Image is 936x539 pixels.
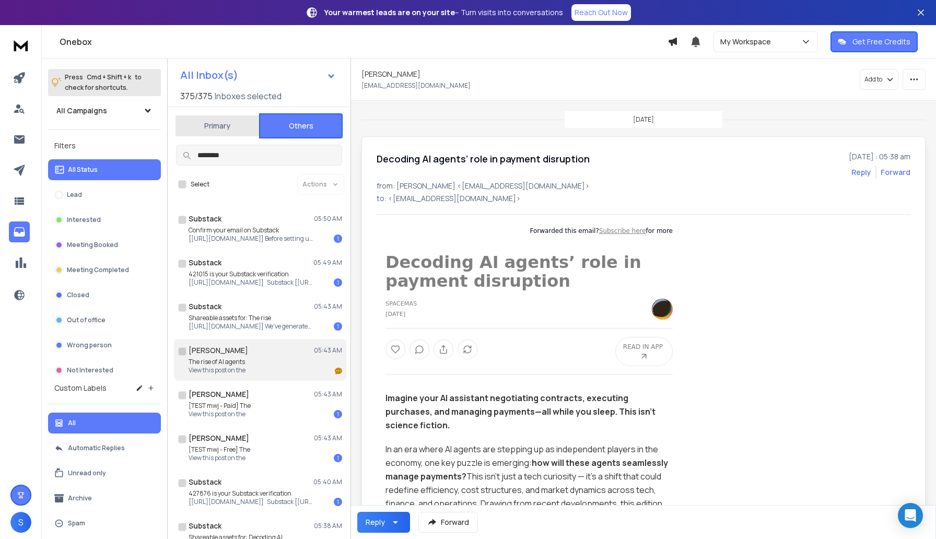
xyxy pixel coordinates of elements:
div: 1 [334,322,342,331]
a: READ IN APP [615,337,673,366]
button: Lead [48,184,161,205]
p: to: <[EMAIL_ADDRESS][DOMAIN_NAME]> [377,193,910,204]
p: 05:43 AM [314,302,342,311]
p: Shareable assets for: The rise [189,314,314,322]
p: 05:38 AM [314,522,342,530]
p: Not Interested [67,366,113,374]
span: Cmd + Shift + k [85,71,133,83]
p: Get Free Credits [852,37,910,47]
p: Wrong person [67,341,112,349]
button: Reply [357,512,410,533]
button: Forward [418,512,478,533]
label: Select [191,180,209,189]
div: 1 [334,235,342,243]
p: View this post on the [189,410,251,418]
h1: Substack [189,214,221,224]
time: [DATE] [385,311,405,318]
h3: Custom Labels [54,383,107,393]
button: Automatic Replies [48,438,161,459]
p: 421015 is your Substack verification [189,270,314,278]
p: [TEST mwj - Paid] The [189,402,251,410]
img: https%3A%2F%2Fsubstack-post-media.s3.amazonaws.com%2Fpublic%2Fimages%2F18000c25-4d79-4db3-af4b-90... [652,299,673,320]
h1: Onebox [60,36,668,48]
div: 1 [334,410,342,418]
div: Open Intercom Messenger [898,503,923,528]
h1: All Inbox(s) [180,70,238,80]
button: Others [259,113,343,138]
p: 05:43 AM [314,390,342,399]
p: Meeting Completed [67,266,129,274]
p: Lead [67,191,82,199]
p: All [68,419,76,427]
a: Decoding AI agents’ role in payment disruption [385,252,647,291]
p: [EMAIL_ADDRESS][DOMAIN_NAME] [361,81,471,90]
button: All [48,413,161,433]
p: [[URL][DOMAIN_NAME]] We've generated custom assets to [189,322,314,331]
a: Spacemas [385,300,417,307]
p: 05:40 AM [313,478,342,486]
img: logo [10,36,31,55]
button: All Campaigns [48,100,161,121]
h3: Inboxes selected [215,90,282,102]
span: READ IN APP [623,343,663,350]
button: Out of office [48,310,161,331]
button: Spam [48,513,161,534]
strong: Imagine your AI assistant negotiating contracts, executing purchases, and managing payments—all w... [385,392,657,431]
p: Out of office [67,316,106,324]
h1: Substack [189,257,221,268]
span: In an era where AI agents are stepping up as independent players in the economy, one key puzzle i... [385,443,660,468]
button: Get Free Credits [830,31,918,52]
div: Post header [385,253,673,374]
h1: [PERSON_NAME] [189,433,249,443]
p: View this post on the [189,454,250,462]
p: from: [PERSON_NAME] <[EMAIL_ADDRESS][DOMAIN_NAME]> [377,181,910,191]
button: S [10,512,31,533]
button: Unread only [48,463,161,484]
h1: Substack [189,521,221,531]
p: Spam [68,519,85,528]
div: 1 [334,454,342,462]
h1: [PERSON_NAME] [189,389,249,400]
button: Meeting Completed [48,260,161,280]
p: The rise of AI agents [189,358,245,366]
p: 05:49 AM [313,259,342,267]
button: Reply [851,167,871,178]
div: Reply [366,517,385,528]
strong: Your warmest leads are on your site [324,7,455,17]
p: Unread only [68,469,106,477]
h1: All Campaigns [56,106,107,116]
p: Closed [67,291,89,299]
p: 05:50 AM [314,215,342,223]
p: Automatic Replies [68,444,125,452]
p: Archive [68,494,92,502]
p: [TEST mwj - Free] The [189,446,250,454]
button: All Inbox(s) [172,65,344,86]
div: 1 [334,498,342,506]
p: My Workspace [720,37,775,47]
p: 427876 is your Substack verification [189,489,314,498]
p: [[URL][DOMAIN_NAME]] Substack [[URL][DOMAIN_NAME]!,w_80,h_80,c_fill,f_auto,q_auto:good,fl_progres... [189,278,314,287]
span: 375 / 375 [180,90,213,102]
h1: Substack [189,301,221,312]
span: Forwarded this email? for more [530,227,673,235]
p: [DATE] : 05:38 am [849,151,910,162]
p: All Status [68,166,98,174]
p: – Turn visits into conversations [324,7,563,18]
button: Meeting Booked [48,235,161,255]
p: Meeting Booked [67,241,118,249]
h1: Substack [189,477,221,487]
p: Reach Out Now [575,7,628,18]
a: Reach Out Now [571,4,631,21]
p: Confirm your email on Substack [189,226,314,235]
button: Archive [48,488,161,509]
a: Subscribe here [599,227,646,235]
h3: Filters [48,138,161,153]
h1: Decoding AI agents’ role in payment disruption [377,151,590,166]
span: This isn’t just a tech curiosity — it’s a shift that could redefine efficiency, cost structures, ... [385,471,664,536]
p: Add to [864,75,882,84]
button: Primary [175,114,259,137]
p: 05:43 AM [314,434,342,442]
